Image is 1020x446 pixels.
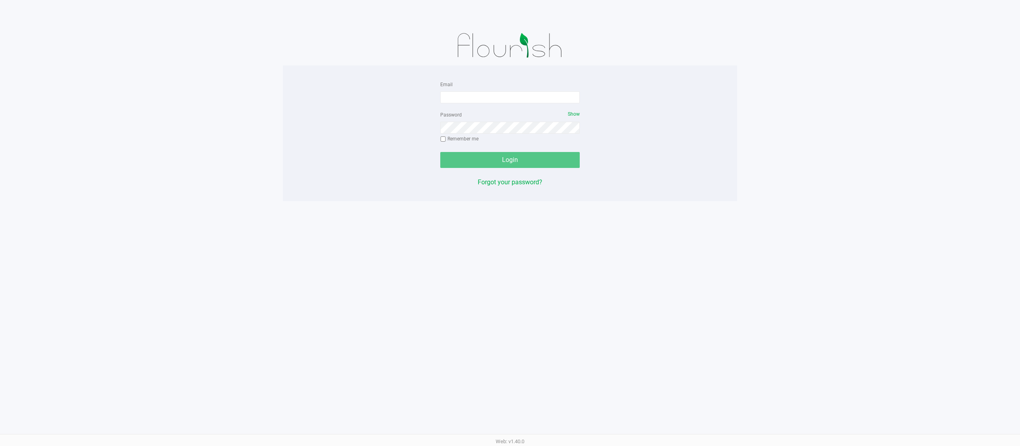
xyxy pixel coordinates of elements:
[478,178,542,187] button: Forgot your password?
[440,81,453,88] label: Email
[440,136,446,142] input: Remember me
[496,438,524,444] span: Web: v1.40.0
[440,135,479,142] label: Remember me
[568,111,580,117] span: Show
[440,111,462,118] label: Password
